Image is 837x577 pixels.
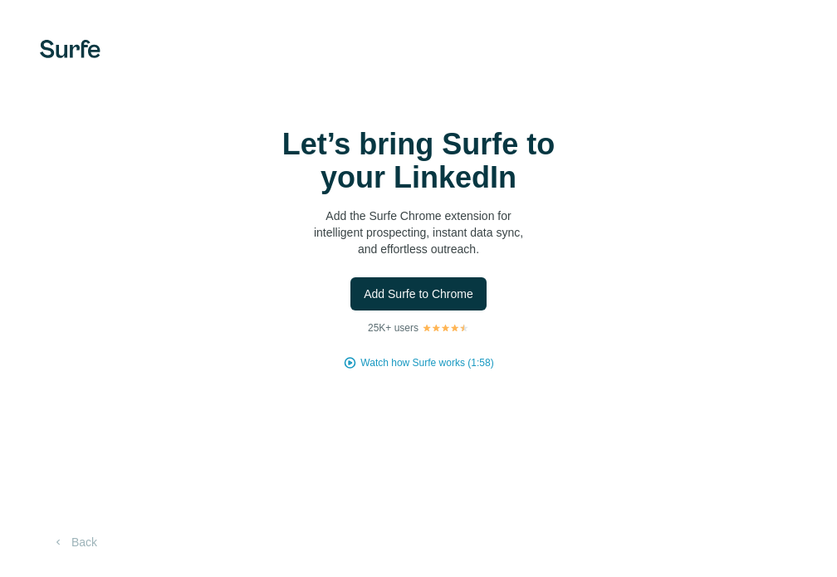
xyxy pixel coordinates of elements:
[252,128,585,194] h1: Let’s bring Surfe to your LinkedIn
[40,527,109,557] button: Back
[350,277,487,311] button: Add Surfe to Chrome
[422,323,469,333] img: Rating Stars
[40,40,100,58] img: Surfe's logo
[368,320,418,335] p: 25K+ users
[252,208,585,257] p: Add the Surfe Chrome extension for intelligent prospecting, instant data sync, and effortless out...
[360,355,493,370] button: Watch how Surfe works (1:58)
[364,286,473,302] span: Add Surfe to Chrome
